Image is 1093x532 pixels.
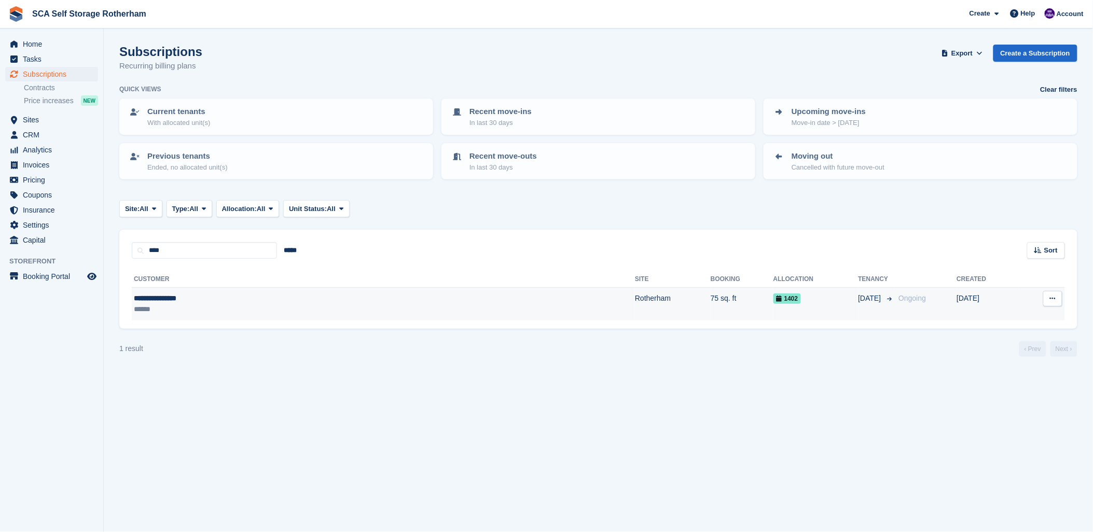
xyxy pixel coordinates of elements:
p: Recurring billing plans [119,60,202,72]
span: Export [951,48,973,59]
p: Move-in date > [DATE] [792,118,866,128]
a: SCA Self Storage Rotherham [28,5,150,22]
a: Contracts [24,83,98,93]
span: Pricing [23,173,85,187]
p: Moving out [792,150,884,162]
span: [DATE] [859,293,883,304]
th: Booking [711,271,773,288]
p: In last 30 days [469,162,537,173]
h6: Quick views [119,85,161,94]
p: In last 30 days [469,118,532,128]
a: menu [5,128,98,142]
p: Cancelled with future move-out [792,162,884,173]
span: Analytics [23,143,85,157]
span: Account [1057,9,1084,19]
a: menu [5,67,98,81]
a: Price increases NEW [24,95,98,106]
span: CRM [23,128,85,142]
a: menu [5,233,98,247]
td: [DATE] [957,288,1019,320]
span: Booking Portal [23,269,85,284]
h1: Subscriptions [119,45,202,59]
span: Home [23,37,85,51]
span: Create [970,8,990,19]
span: Site: [125,204,140,214]
span: All [189,204,198,214]
span: Sort [1044,245,1058,256]
span: Unit Status: [289,204,327,214]
img: stora-icon-8386f47178a22dfd0bd8f6a31ec36ba5ce8667c1dd55bd0f319d3a0aa187defe.svg [8,6,24,22]
th: Tenancy [859,271,895,288]
span: Subscriptions [23,67,85,81]
span: Sites [23,113,85,127]
a: Create a Subscription [993,45,1077,62]
a: menu [5,269,98,284]
span: Type: [172,204,190,214]
div: NEW [81,95,98,106]
span: 1402 [773,293,801,304]
a: menu [5,158,98,172]
span: Capital [23,233,85,247]
a: Recent move-ins In last 30 days [442,100,754,134]
a: Moving out Cancelled with future move-out [765,144,1076,178]
p: Upcoming move-ins [792,106,866,118]
th: Created [957,271,1019,288]
div: 1 result [119,343,143,354]
a: menu [5,37,98,51]
a: menu [5,218,98,232]
button: Unit Status: All [283,200,349,217]
span: Ongoing [899,294,926,302]
a: Next [1050,341,1077,357]
a: Previous tenants Ended, no allocated unit(s) [120,144,432,178]
th: Customer [132,271,635,288]
th: Site [635,271,711,288]
nav: Page [1017,341,1080,357]
span: All [140,204,148,214]
button: Export [939,45,985,62]
span: Coupons [23,188,85,202]
td: 75 sq. ft [711,288,773,320]
a: menu [5,188,98,202]
button: Allocation: All [216,200,280,217]
img: Kelly Neesham [1045,8,1055,19]
p: Ended, no allocated unit(s) [147,162,228,173]
p: Current tenants [147,106,210,118]
a: menu [5,113,98,127]
span: All [257,204,266,214]
span: Allocation: [222,204,257,214]
span: Insurance [23,203,85,217]
button: Site: All [119,200,162,217]
p: Recent move-outs [469,150,537,162]
a: Recent move-outs In last 30 days [442,144,754,178]
span: Tasks [23,52,85,66]
a: menu [5,203,98,217]
a: menu [5,52,98,66]
span: Settings [23,218,85,232]
button: Type: All [167,200,212,217]
a: Clear filters [1040,85,1077,95]
span: Price increases [24,96,74,106]
span: Storefront [9,256,103,267]
a: Preview store [86,270,98,283]
a: menu [5,173,98,187]
p: Recent move-ins [469,106,532,118]
p: With allocated unit(s) [147,118,210,128]
span: Invoices [23,158,85,172]
span: Help [1021,8,1035,19]
a: Current tenants With allocated unit(s) [120,100,432,134]
span: All [327,204,336,214]
p: Previous tenants [147,150,228,162]
a: Upcoming move-ins Move-in date > [DATE] [765,100,1076,134]
th: Allocation [773,271,859,288]
td: Rotherham [635,288,711,320]
a: Previous [1019,341,1046,357]
a: menu [5,143,98,157]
